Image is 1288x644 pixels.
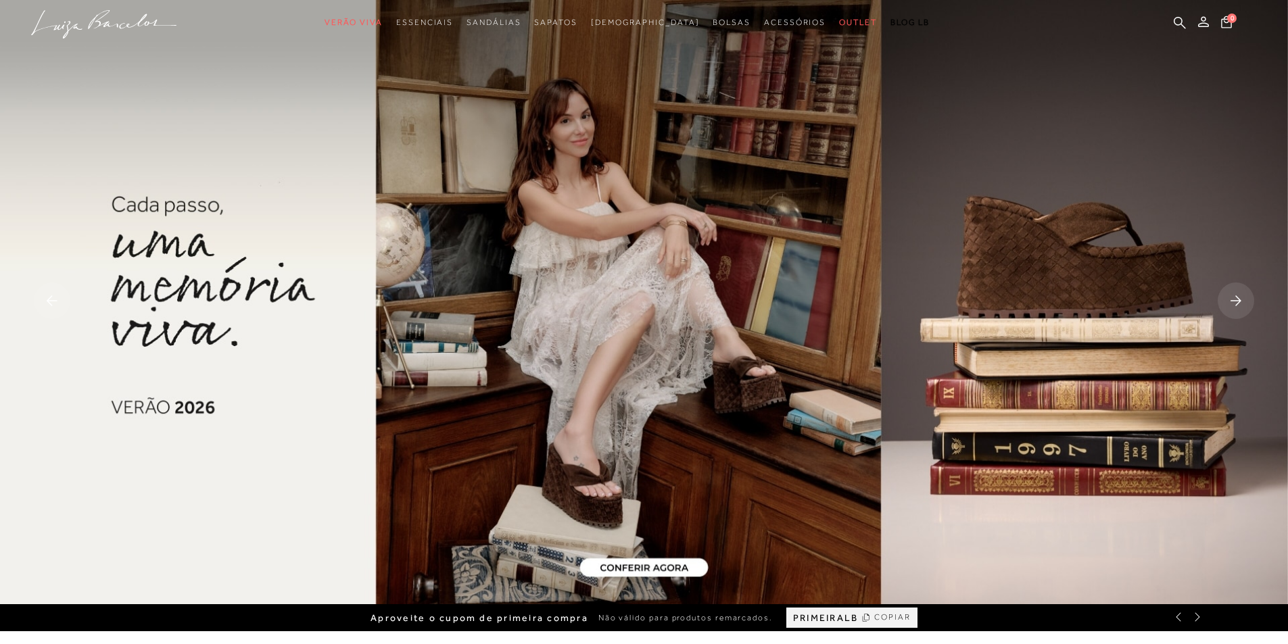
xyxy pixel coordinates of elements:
[591,18,700,27] span: [DEMOGRAPHIC_DATA]
[396,10,453,35] a: noSubCategoriesText
[839,18,877,27] span: Outlet
[1227,14,1237,23] span: 0
[325,10,383,35] a: noSubCategoriesText
[793,612,858,624] span: PRIMEIRALB
[467,18,521,27] span: Sandálias
[467,10,521,35] a: noSubCategoriesText
[764,18,826,27] span: Acessórios
[890,10,930,35] a: BLOG LB
[534,18,577,27] span: Sapatos
[839,10,877,35] a: noSubCategoriesText
[874,611,911,624] span: COPIAR
[325,18,383,27] span: Verão Viva
[764,10,826,35] a: noSubCategoriesText
[591,10,700,35] a: noSubCategoriesText
[713,10,750,35] a: noSubCategoriesText
[598,612,773,624] span: Não válido para produtos remarcados.
[1217,15,1236,33] button: 0
[713,18,750,27] span: Bolsas
[534,10,577,35] a: noSubCategoriesText
[890,18,930,27] span: BLOG LB
[396,18,453,27] span: Essenciais
[371,612,588,624] span: Aproveite o cupom de primeira compra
